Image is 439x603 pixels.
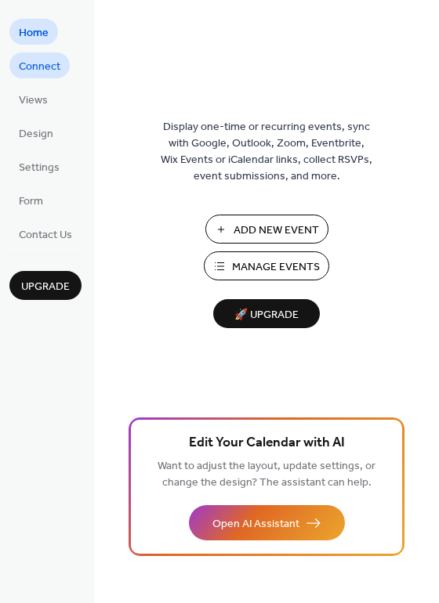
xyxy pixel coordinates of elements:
a: Contact Us [9,221,82,247]
span: Design [19,126,53,143]
span: Add New Event [234,222,319,239]
span: Manage Events [232,259,320,276]
span: Home [19,25,49,42]
a: Design [9,120,63,146]
button: 🚀 Upgrade [213,299,320,328]
span: 🚀 Upgrade [223,305,310,326]
a: Form [9,187,53,213]
span: Edit Your Calendar with AI [189,432,345,454]
button: Open AI Assistant [189,505,345,540]
span: Settings [19,160,60,176]
span: Want to adjust the layout, update settings, or change the design? The assistant can help. [158,456,376,493]
span: Upgrade [21,279,70,295]
a: Home [9,19,58,45]
a: Views [9,86,57,112]
button: Manage Events [204,251,329,280]
button: Add New Event [205,215,328,244]
span: Form [19,193,43,210]
a: Connect [9,52,70,78]
span: Contact Us [19,227,72,244]
span: Open AI Assistant [212,516,299,533]
span: Connect [19,59,60,75]
span: Views [19,92,48,109]
span: Display one-time or recurring events, sync with Google, Outlook, Zoom, Eventbrite, Wix Events or ... [161,119,372,185]
a: Settings [9,153,69,179]
button: Upgrade [9,271,82,300]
